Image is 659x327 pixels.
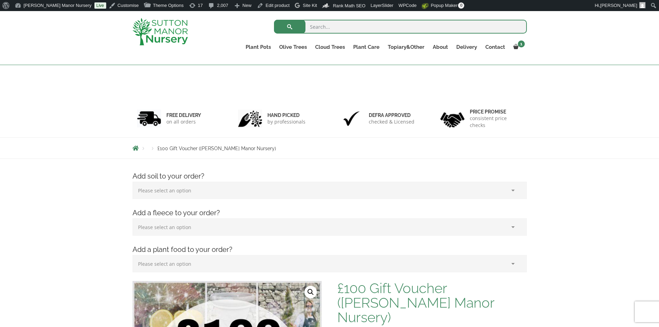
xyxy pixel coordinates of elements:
[339,110,364,127] img: 3.jpg
[166,112,201,118] h6: FREE DELIVERY
[274,20,527,34] input: Search...
[440,108,465,129] img: 4.jpg
[333,3,365,8] span: Rank Math SEO
[311,42,349,52] a: Cloud Trees
[275,42,311,52] a: Olive Trees
[481,42,509,52] a: Contact
[452,42,481,52] a: Delivery
[127,208,532,218] h4: Add a fleece to your order?
[132,18,188,45] img: logo
[458,2,464,9] span: 0
[127,171,532,182] h4: Add soil to your order?
[241,42,275,52] a: Plant Pots
[509,42,527,52] a: 1
[429,42,452,52] a: About
[157,146,276,151] span: £100 Gift Voucher ([PERSON_NAME] Manor Nursery)
[127,244,532,255] h4: Add a plant food to your order?
[470,109,522,115] h6: Price promise
[518,40,525,47] span: 1
[470,115,522,129] p: consistent price checks
[137,110,161,127] img: 1.jpg
[349,42,384,52] a: Plant Care
[384,42,429,52] a: Topiary&Other
[166,118,201,125] p: on all orders
[94,2,106,9] a: Live
[267,118,305,125] p: by professionals
[132,145,527,151] nav: Breadcrumbs
[304,286,317,298] a: View full-screen image gallery
[369,112,414,118] h6: Defra approved
[369,118,414,125] p: checked & Licensed
[600,3,637,8] span: [PERSON_NAME]
[337,281,527,325] h1: £100 Gift Voucher ([PERSON_NAME] Manor Nursery)
[303,3,317,8] span: Site Kit
[238,110,262,127] img: 2.jpg
[267,112,305,118] h6: hand picked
